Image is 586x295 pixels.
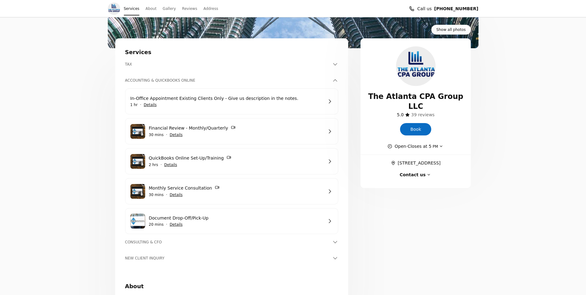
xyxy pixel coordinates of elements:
h3: TAX [125,61,331,67]
button: ACCOUNTING & QUICKBOOKS ONLINE [125,77,339,83]
a: Monthly Service Consultation [149,185,323,192]
span: Book [410,126,421,133]
a: Financial Review - Monthly/Quarterly [149,125,323,132]
button: TAX [125,61,339,67]
button: Show details for In-Office Appointment Existing Clients Only - Give us description in the notes. [144,102,157,108]
button: Show details for Financial Review - Monthly/Quarterly [170,132,183,138]
img: The Atlanta CPA Group LLC logo [396,46,436,86]
button: Show details for Monthly Service Consultation [170,192,183,198]
span: ​ [411,111,435,118]
h3: ACCOUNTING & QUICKBOOKS ONLINE [125,77,331,83]
img: The Atlanta CPA Group LLC logo [108,2,120,15]
span: ​ [391,160,398,166]
a: About [145,4,156,13]
a: Get directions (Opens in a new window) [391,160,441,166]
a: QuickBooks Online Set-Up/Training [149,155,323,162]
a: Document Drop-Off/Pick-Up [149,215,323,221]
span: The Atlanta CPA Group LLC [368,92,463,111]
a: Services [124,4,140,13]
a: 39 reviews [411,111,435,118]
a: Gallery [163,4,176,13]
span: 39 reviews [411,112,435,117]
a: Call us (678) 235-4060 [434,5,478,12]
button: Contact us [400,171,432,178]
span: Open · Closes at [395,143,438,150]
a: Show all photos [431,25,471,35]
span: 5.0 stars out of 5 [397,112,404,117]
button: Show details for QuickBooks Online Set-Up/Training [164,162,177,168]
button: NEW CLIENT INQUIRY [125,255,339,261]
h2: Services [125,48,339,56]
a: Book [400,123,431,135]
a: Reviews [182,4,197,13]
span: Call us [417,5,432,12]
span: PM [432,144,438,149]
button: Show working hours [387,143,445,150]
button: CONSULTING & CFO [125,239,339,245]
h2: About [125,282,339,290]
button: Show details for Document Drop-Off/Pick-Up [170,221,183,228]
span: 5 [429,144,432,149]
h3: NEW CLIENT INQUIRY [125,255,331,261]
span: Show all photos [436,27,466,33]
span: ​ [397,111,404,118]
h3: CONSULTING & CFO [125,239,331,245]
a: Address [203,4,218,13]
a: In-Office Appointment Existing Clients Only - Give us description in the notes. [130,95,323,102]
